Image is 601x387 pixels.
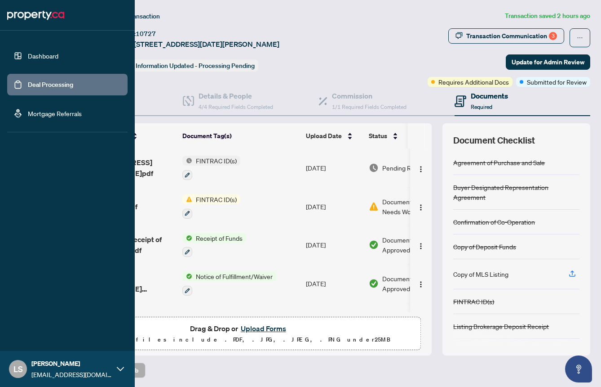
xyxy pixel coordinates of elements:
span: LS [13,363,23,375]
div: Buyer Designated Representation Agreement [453,182,579,202]
h4: Documents [471,90,508,101]
div: 3 [549,32,557,40]
p: Supported files include .PDF, .JPG, .JPEG, .PNG under 25 MB [63,334,415,345]
h4: Details & People [199,90,273,101]
span: 1/1 Required Fields Completed [332,103,407,110]
th: Upload Date [302,123,365,148]
button: Logo [414,276,428,291]
div: Status: [111,59,258,72]
span: Document Checklist [453,134,535,147]
span: Requires Additional Docs [438,77,509,87]
img: Status Icon [182,194,192,204]
td: [DATE] [302,264,365,303]
th: Document Tag(s) [179,123,302,148]
td: [DATE] [302,148,365,187]
button: Update for Admin Review [506,54,590,70]
span: Receipt of Funds [192,233,246,243]
span: Required [471,103,492,110]
button: Upload Forms [238,323,289,334]
span: Document Approved [382,235,438,255]
div: Transaction Communication [466,29,557,43]
button: Status IconFINTRAC ID(s) [182,156,240,180]
button: Logo [414,238,428,252]
img: Logo [417,204,424,211]
img: Logo [417,243,424,250]
img: Status Icon [182,271,192,281]
span: Status [369,131,387,141]
td: [DATE] [302,226,365,265]
span: Notice of Fulfillment/Waiver [192,271,276,281]
img: Document Status [369,163,379,173]
span: [PERSON_NAME] [31,359,112,369]
a: Dashboard [28,52,58,60]
button: Logo [414,199,428,214]
span: [DATE][STREET_ADDRESS][DATE][PERSON_NAME] [111,39,279,49]
span: Pending Review [382,163,427,173]
img: Status Icon [182,156,192,166]
div: Copy of MLS Listing [453,269,508,279]
span: Submitted for Review [527,77,587,87]
span: ellipsis [577,35,583,41]
img: Logo [417,166,424,173]
div: Confirmation of Co-Operation [453,217,535,227]
img: Document Status [369,240,379,250]
button: Transaction Communication3 [448,28,564,44]
div: Copy of Deposit Funds [453,242,516,252]
div: Listing Brokerage Deposit Receipt [453,321,549,331]
span: [EMAIL_ADDRESS][DOMAIN_NAME] [31,369,112,379]
img: Status Icon [182,233,192,243]
td: [DATE] [302,303,365,339]
span: View Transaction [112,12,160,20]
td: [DATE] [302,187,365,226]
span: Upload Date [306,131,342,141]
div: FINTRAC ID(s) [453,297,494,306]
a: Mortgage Referrals [28,109,82,117]
img: Logo [417,281,424,288]
button: Open asap [565,355,592,382]
span: Document Approved [382,274,438,293]
button: Status IconFINTRAC ID(s) [182,194,240,219]
img: Document Status [369,279,379,288]
button: Status IconNotice of Fulfillment/Waiver [182,271,276,296]
span: Document Needs Work [382,197,429,216]
button: Status IconReceipt of Funds [182,233,246,257]
h4: Commission [332,90,407,101]
button: Logo [414,161,428,175]
span: Document Approved [382,311,438,331]
span: Drag & Drop or [190,323,289,334]
th: Status [365,123,442,148]
span: Update for Admin Review [512,55,584,69]
span: Information Updated - Processing Pending [136,62,255,70]
span: FINTRAC ID(s) [192,156,240,166]
img: logo [7,8,64,22]
img: Document Status [369,202,379,211]
span: 4/4 Required Fields Completed [199,103,273,110]
div: Agreement of Purchase and Sale [453,157,545,167]
article: Transaction saved 2 hours ago [505,11,590,21]
span: 10727 [136,30,156,38]
span: Drag & Drop orUpload FormsSupported files include .PDF, .JPG, .JPEG, .PNG under25MB [58,317,420,351]
a: Deal Processing [28,81,73,89]
span: FINTRAC ID(s) [192,194,240,204]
